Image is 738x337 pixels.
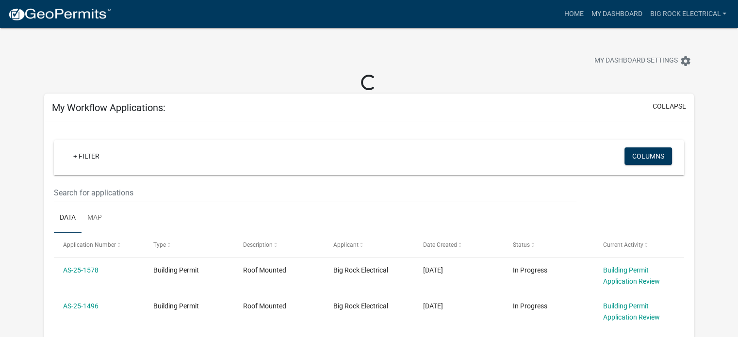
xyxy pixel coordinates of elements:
span: Building Permit [153,266,199,274]
i: settings [680,55,691,67]
span: Roof Mounted [243,266,286,274]
span: In Progress [513,266,547,274]
button: Columns [624,147,672,165]
span: Current Activity [603,241,643,248]
button: collapse [653,101,686,112]
span: Big Rock Electrical [333,302,388,310]
span: 08/21/2025 [423,266,443,274]
a: My Dashboard [587,5,646,23]
span: Building Permit [153,302,199,310]
span: In Progress [513,302,547,310]
span: Big Rock Electrical [333,266,388,274]
a: Map [82,203,108,234]
datatable-header-cell: Application Number [54,233,144,257]
datatable-header-cell: Current Activity [594,233,684,257]
datatable-header-cell: Description [234,233,324,257]
a: Big Rock Electrical [646,5,730,23]
datatable-header-cell: Date Created [414,233,504,257]
span: Application Number [63,241,116,248]
datatable-header-cell: Type [144,233,233,257]
a: Building Permit Application Review [603,266,660,285]
datatable-header-cell: Applicant [324,233,413,257]
span: Roof Mounted [243,302,286,310]
button: My Dashboard Settingssettings [587,51,699,70]
span: Type [153,241,166,248]
span: 08/13/2025 [423,302,443,310]
a: AS-25-1496 [63,302,98,310]
span: Date Created [423,241,457,248]
input: Search for applications [54,183,576,203]
datatable-header-cell: Status [504,233,593,257]
h5: My Workflow Applications: [52,102,165,113]
a: Data [54,203,82,234]
span: Status [513,241,530,248]
a: Home [560,5,587,23]
a: AS-25-1578 [63,266,98,274]
span: Description [243,241,273,248]
a: Building Permit Application Review [603,302,660,321]
a: + Filter [66,147,107,165]
span: My Dashboard Settings [594,55,678,67]
span: Applicant [333,241,359,248]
